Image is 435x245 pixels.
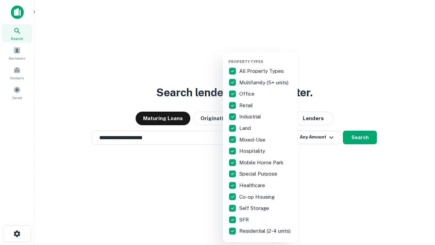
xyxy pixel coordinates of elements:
p: All Property Types [239,67,285,75]
p: Mixed-Use [239,136,267,144]
p: Multifamily (5+ units) [239,79,290,87]
p: Land [239,124,252,132]
p: Healthcare [239,181,266,190]
p: Mobile Home Park [239,159,285,167]
span: Property Types [228,60,263,64]
p: Industrial [239,113,262,121]
p: Office [239,90,256,98]
p: Hospitality [239,147,266,155]
iframe: Chat Widget [401,191,435,223]
p: Residential (2-4 units) [239,227,292,235]
p: Self Storage [239,204,271,212]
p: Co-op Housing [239,193,276,201]
p: SFR [239,216,250,224]
p: Special Purpose [239,170,279,178]
p: Retail [239,101,254,110]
